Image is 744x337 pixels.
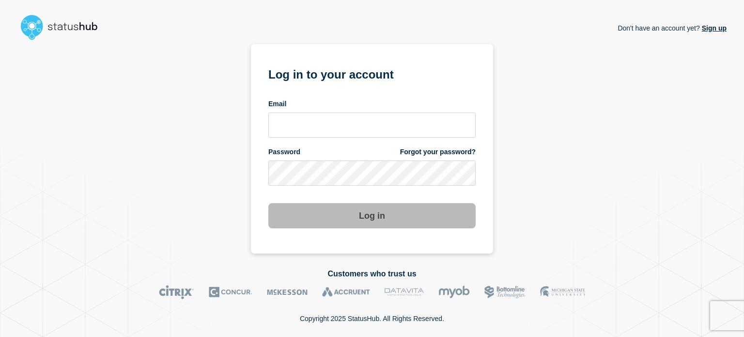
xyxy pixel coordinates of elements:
input: password input [268,160,476,186]
img: Citrix logo [159,285,194,299]
img: myob logo [438,285,470,299]
img: DataVita logo [385,285,424,299]
img: Bottomline logo [484,285,526,299]
h1: Log in to your account [268,64,476,82]
a: Forgot your password? [400,147,476,157]
span: Email [268,99,286,109]
img: MSU logo [540,285,585,299]
img: Accruent logo [322,285,370,299]
p: Don't have an account yet? [618,16,727,40]
a: Sign up [700,24,727,32]
span: Password [268,147,300,157]
p: Copyright 2025 StatusHub. All Rights Reserved. [300,315,444,322]
h2: Customers who trust us [17,270,727,278]
button: Log in [268,203,476,228]
img: StatusHub logo [17,12,109,43]
img: Concur logo [209,285,252,299]
img: McKesson logo [267,285,308,299]
input: email input [268,112,476,138]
